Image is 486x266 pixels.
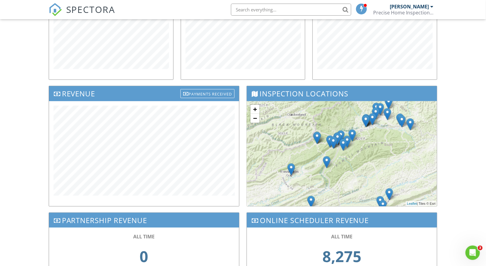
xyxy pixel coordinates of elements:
[61,234,227,240] div: ALL TIME
[406,201,437,206] div: | Tiles © Esri
[180,88,235,98] a: Payments Received
[251,105,260,114] a: Zoom in
[180,89,235,98] div: Payments Received
[231,4,351,16] input: Search everything...
[49,8,115,21] a: SPECTORA
[49,3,62,16] img: The Best Home Inspection Software - Spectora
[407,202,417,205] a: Leaflet
[478,246,483,250] span: 3
[373,10,433,16] div: Precise Home Inspections LLC
[251,114,260,123] a: Zoom out
[66,3,115,16] span: SPECTORA
[49,86,239,101] h3: Revenue
[247,213,437,228] h3: Online Scheduler Revenue
[259,234,425,240] div: ALL TIME
[247,86,437,101] h3: Inspection Locations
[390,4,429,10] div: [PERSON_NAME]
[49,213,239,228] h3: Partnership Revenue
[466,246,480,260] iframe: Intercom live chat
